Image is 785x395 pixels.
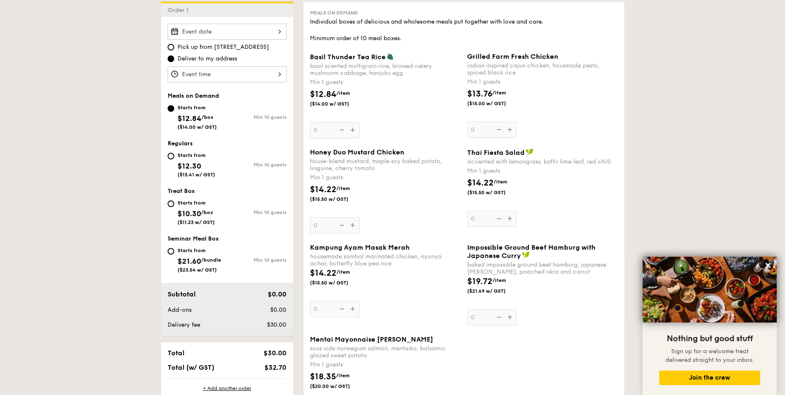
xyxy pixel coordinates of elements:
[168,140,193,147] span: Regulars
[227,114,287,120] div: Min 10 guests
[178,267,217,273] span: ($23.54 w/ GST)
[665,348,754,364] span: Sign up for a welcome treat delivered straight to your inbox.
[467,178,494,188] span: $14.22
[467,288,523,294] span: ($21.49 w/ GST)
[178,161,201,171] span: $12.30
[336,373,350,378] span: /item
[168,55,174,62] input: Deliver to my address
[264,364,286,371] span: $32.70
[336,185,350,191] span: /item
[227,162,287,168] div: Min 10 guests
[168,66,287,82] input: Event time
[168,44,174,51] input: Pick up from [STREET_ADDRESS]
[467,100,523,107] span: ($15.00 w/ GST)
[643,257,777,323] img: DSC07876-Edit02-Large.jpeg
[270,306,286,313] span: $0.00
[178,247,221,254] div: Starts from
[168,290,196,298] span: Subtotal
[201,210,213,215] span: /box
[310,53,386,61] span: Basil Thunder Tea Rice
[201,257,221,263] span: /bundle
[761,259,775,272] button: Close
[178,55,237,63] span: Deliver to my address
[467,189,523,196] span: ($15.50 w/ GST)
[168,92,219,99] span: Meals on Demand
[310,185,336,195] span: $14.22
[467,277,492,287] span: $19.72
[467,149,525,157] span: Thai Fiesta Salad
[310,372,336,382] span: $18.35
[336,90,350,96] span: /item
[467,158,618,165] div: accented with lemongrass, kaffir lime leaf, red chilli
[494,179,507,185] span: /item
[202,114,214,120] span: /box
[467,261,618,275] div: baked impossible ground beef hamburg, japanese [PERSON_NAME], poached okra and carrot
[178,152,215,159] div: Starts from
[268,290,286,298] span: $0.00
[310,243,410,251] span: Kampung Ayam Masak Merah
[659,371,760,385] button: Join the crew
[168,153,174,159] input: Starts from$12.30($13.41 w/ GST)Min 10 guests
[267,321,286,328] span: $30.00
[168,248,174,255] input: Starts from$21.60/bundle($23.54 w/ GST)Min 10 guests
[310,89,336,99] span: $12.84
[310,335,433,343] span: Mentai Mayonnaise [PERSON_NAME]
[227,257,287,263] div: Min 10 guests
[178,209,201,218] span: $10.30
[178,219,215,225] span: ($11.23 w/ GST)
[310,253,461,267] div: housemade sambal marinated chicken, nyonya achar, butterfly blue pea rice
[467,78,618,86] div: Min 1 guests
[178,200,215,206] div: Starts from
[168,105,174,112] input: Starts from$12.84/box($14.00 w/ GST)Min 10 guests
[336,269,350,275] span: /item
[168,306,192,313] span: Add-ons
[310,361,461,369] div: Min 1 guests
[492,277,506,283] span: /item
[467,167,618,175] div: Min 1 guests
[310,63,461,77] div: basil scented multigrain rice, braised celery mushroom cabbage, hanjuku egg
[310,148,404,156] span: Honey Duo Mustard Chicken
[310,196,366,202] span: ($15.50 w/ GST)
[178,172,215,178] span: ($13.41 w/ GST)
[178,43,269,51] span: Pick up from [STREET_ADDRESS]
[386,53,394,60] img: icon-vegetarian.fe4039eb.svg
[667,334,753,344] span: Nothing but good stuff
[310,10,358,16] span: Meals on Demand
[168,7,192,14] span: Order 1
[310,18,618,43] div: Individual boxes of delicious and wholesome meals put together with love and care. Minimum order ...
[467,243,595,260] span: Impossible Ground Beef Hamburg with Japanese Curry
[310,345,461,359] div: sous vide norwegian salmon, mentaiko, balsamic glazed sweet potato
[310,101,366,107] span: ($14.00 w/ GST)
[178,104,217,111] div: Starts from
[168,235,219,242] span: Seminar Meal Box
[168,385,287,392] div: + Add another order
[168,188,195,195] span: Treat Box
[178,114,202,123] span: $12.84
[310,383,366,390] span: ($20.00 w/ GST)
[492,90,506,96] span: /item
[168,349,185,357] span: Total
[264,349,286,357] span: $30.00
[310,268,336,278] span: $14.22
[168,200,174,207] input: Starts from$10.30/box($11.23 w/ GST)Min 10 guests
[227,210,287,215] div: Min 10 guests
[310,78,461,87] div: Min 1 guests
[310,158,461,172] div: house-blend mustard, maple soy baked potato, linguine, cherry tomato
[310,279,366,286] span: ($15.50 w/ GST)
[168,364,214,371] span: Total (w/ GST)
[178,124,217,130] span: ($14.00 w/ GST)
[168,321,200,328] span: Delivery fee
[467,62,618,76] div: indian inspired cajun chicken, housmade pesto, spiced black rice
[522,251,530,259] img: icon-vegan.f8ff3823.svg
[168,24,287,40] input: Event date
[467,89,492,99] span: $13.76
[467,53,558,60] span: Grilled Farm Fresh Chicken
[178,257,201,266] span: $21.60
[310,173,461,182] div: Min 1 guests
[526,148,534,156] img: icon-vegan.f8ff3823.svg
